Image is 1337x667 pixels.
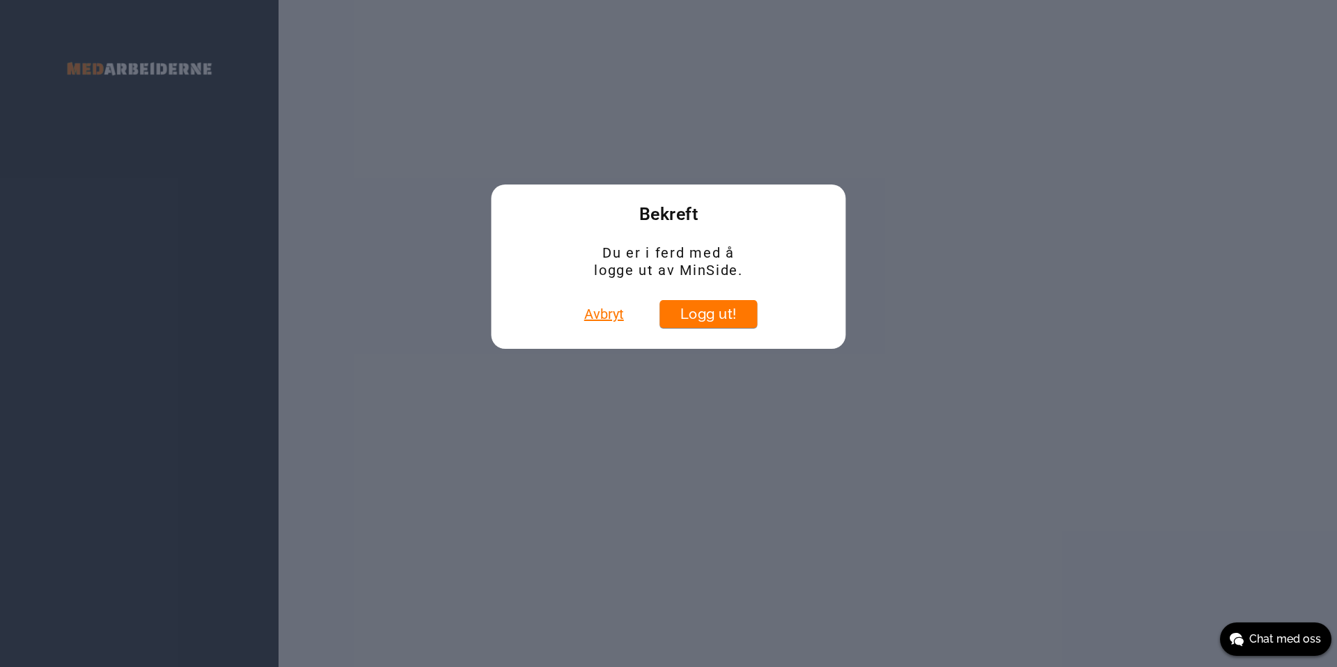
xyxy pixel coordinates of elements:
button: Chat med oss [1220,622,1331,656]
span: Chat med oss [1249,631,1321,648]
span: Bekreft [639,205,698,223]
button: Avbryt [580,300,628,328]
span: Du er i ferd med å logge ut av MinSide. [583,244,753,279]
button: Logg ut! [659,300,757,328]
